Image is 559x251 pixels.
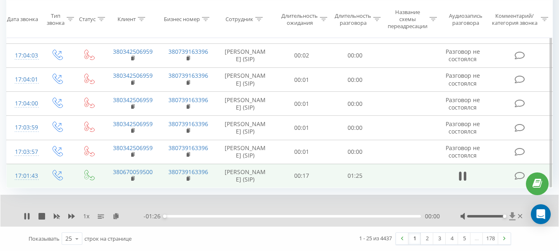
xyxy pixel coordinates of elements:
[113,168,153,176] a: 380670059500
[483,233,498,244] a: 178
[168,48,208,55] a: 380739163396
[168,168,208,176] a: 380739163396
[113,144,153,152] a: 380342506959
[329,68,382,92] td: 00:00
[15,168,32,184] div: 17:01:43
[446,144,480,159] span: Разговор не состоялся
[216,43,275,67] td: [PERSON_NAME] (SIP)
[164,16,200,23] div: Бизнес номер
[275,68,329,92] td: 00:01
[446,96,480,111] span: Разговор не состоялся
[84,235,132,242] span: строк на странице
[275,116,329,140] td: 00:01
[359,234,392,242] div: 1 - 25 из 4437
[47,12,65,26] div: Тип звонка
[281,12,318,26] div: Длительность ожидания
[275,164,329,188] td: 00:17
[408,233,421,244] a: 1
[168,120,208,128] a: 380739163396
[113,72,153,79] a: 380342506959
[144,212,165,220] span: - 01:26
[433,233,446,244] a: 3
[503,215,506,218] div: Accessibility label
[168,72,208,79] a: 380739163396
[445,12,487,26] div: Аудиозапись разговора
[446,120,480,135] span: Разговор не состоялся
[275,43,329,67] td: 00:02
[65,234,72,243] div: 25
[335,12,371,26] div: Длительность разговора
[113,48,153,55] a: 380342506959
[168,96,208,104] a: 380739163396
[425,212,440,220] span: 00:00
[329,92,382,116] td: 00:00
[216,164,275,188] td: [PERSON_NAME] (SIP)
[490,12,539,26] div: Комментарий/категория звонка
[329,116,382,140] td: 00:00
[216,116,275,140] td: [PERSON_NAME] (SIP)
[275,140,329,164] td: 00:01
[329,140,382,164] td: 00:00
[15,120,32,136] div: 17:03:59
[216,68,275,92] td: [PERSON_NAME] (SIP)
[470,233,483,244] div: …
[458,233,470,244] a: 5
[329,43,382,67] td: 00:00
[15,144,32,160] div: 17:03:57
[226,16,253,23] div: Сотрудник
[446,72,480,87] span: Разговор не состоялся
[388,9,427,30] div: Название схемы переадресации
[113,120,153,128] a: 380342506959
[216,92,275,116] td: [PERSON_NAME] (SIP)
[79,16,96,23] div: Статус
[216,140,275,164] td: [PERSON_NAME] (SIP)
[531,204,551,224] div: Open Intercom Messenger
[275,92,329,116] td: 00:01
[83,212,89,220] span: 1 x
[446,48,480,63] span: Разговор не состоялся
[15,72,32,88] div: 17:04:01
[329,164,382,188] td: 01:25
[163,215,166,218] div: Accessibility label
[113,96,153,104] a: 380342506959
[7,16,38,23] div: Дата звонка
[446,233,458,244] a: 4
[29,235,60,242] span: Показывать
[421,233,433,244] a: 2
[118,16,136,23] div: Клиент
[15,48,32,64] div: 17:04:03
[15,96,32,112] div: 17:04:00
[168,144,208,152] a: 380739163396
